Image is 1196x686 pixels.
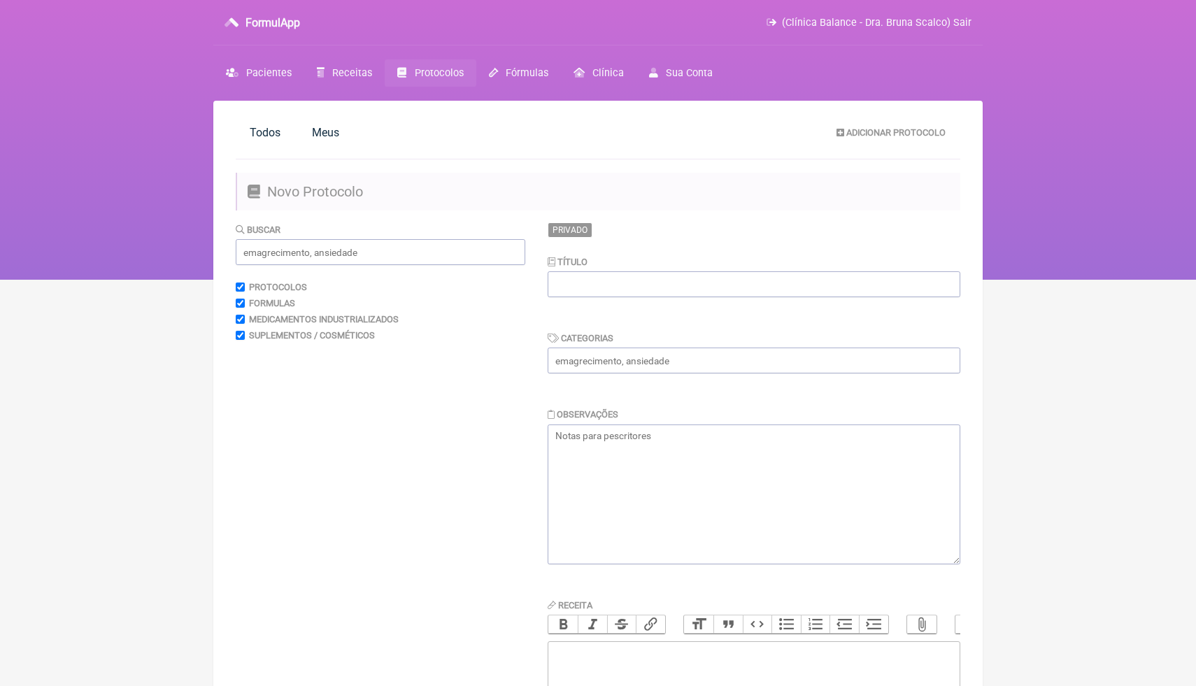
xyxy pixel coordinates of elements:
input: emagrecimento, ansiedade [236,239,525,265]
h2: Novo Protocolo [236,173,960,210]
span: Clínica [592,67,624,79]
label: Título [548,257,588,267]
span: Receitas [332,67,372,79]
span: Pacientes [246,67,292,79]
a: Receitas [304,59,385,87]
button: Code [743,615,772,634]
a: Clínica [561,59,636,87]
span: Sua Conta [666,67,713,79]
span: Adicionar Protocolo [846,127,946,138]
a: Protocolos [385,59,476,87]
h3: FormulApp [245,16,300,29]
input: emagrecimento, ansiedade [548,348,960,373]
button: Numbers [801,615,830,634]
a: Sua Conta [636,59,725,87]
button: Quote [713,615,743,634]
a: Fórmulas [476,59,561,87]
label: Protocolos [249,282,307,292]
button: Bold [548,615,578,634]
label: Medicamentos Industrializados [249,314,399,324]
a: Meus [298,117,353,148]
button: Decrease Level [830,615,859,634]
label: Categorias [548,333,613,343]
button: Link [636,615,665,634]
button: Increase Level [859,615,888,634]
label: Formulas [249,298,295,308]
span: (Clínica Balance - Dra. Bruna Scalco) Sair [782,17,971,29]
label: Observações [548,409,618,420]
a: (Clínica Balance - Dra. Bruna Scalco) Sair [767,17,971,29]
span: Todos [250,126,280,139]
a: Adicionar Protocolo [825,120,957,144]
button: Bullets [771,615,801,634]
button: Heading [684,615,713,634]
a: Todos [236,117,294,148]
span: Privado [548,222,592,238]
span: Meus [312,126,339,139]
button: Undo [955,615,985,634]
label: Receita [548,600,592,610]
a: Pacientes [213,59,304,87]
span: Fórmulas [506,67,548,79]
span: Protocolos [415,67,464,79]
button: Attach Files [907,615,937,634]
label: Suplementos / Cosméticos [249,330,375,341]
button: Italic [578,615,607,634]
label: Buscar [236,224,280,235]
button: Strikethrough [607,615,636,634]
